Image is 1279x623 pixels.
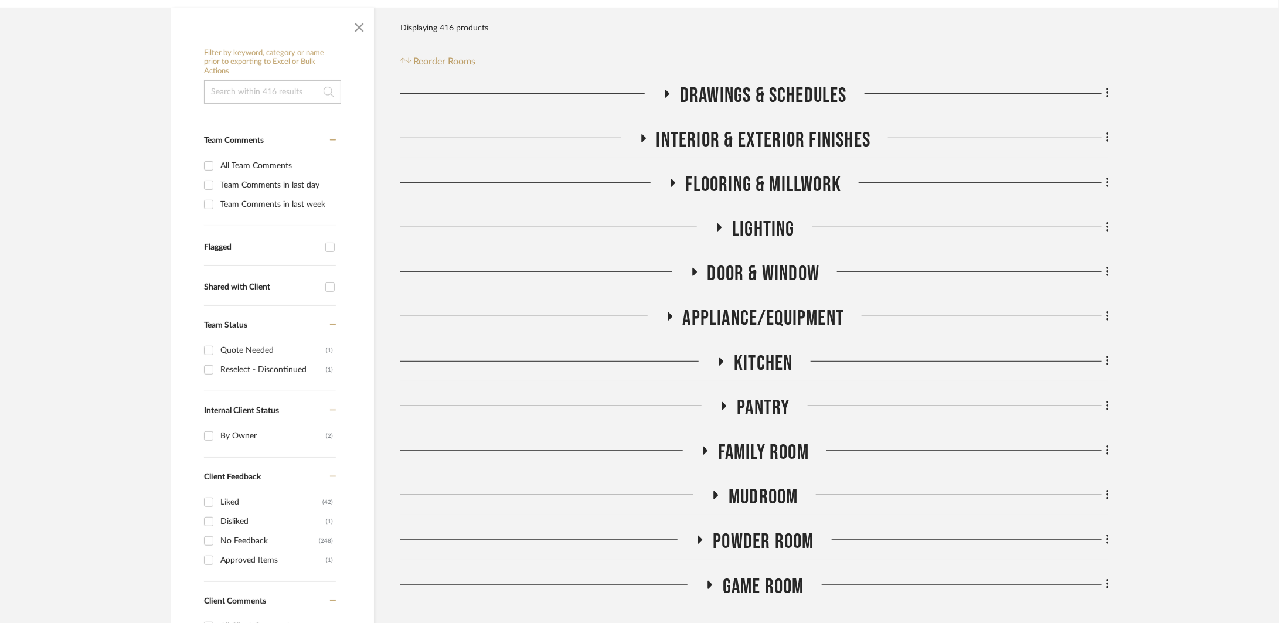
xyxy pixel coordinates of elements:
[204,407,279,415] span: Internal Client Status
[729,485,798,510] span: Mudroom
[204,473,261,481] span: Client Feedback
[732,217,795,242] span: LIGHTING
[220,532,319,550] div: No Feedback
[326,427,333,445] div: (2)
[319,532,333,550] div: (248)
[326,512,333,531] div: (1)
[204,80,341,104] input: Search within 416 results
[204,597,266,605] span: Client Comments
[683,306,845,331] span: APPLIANCE/EQUIPMENT
[220,427,326,445] div: By Owner
[204,49,341,76] h6: Filter by keyword, category or name prior to exporting to Excel or Bulk Actions
[220,512,326,531] div: Disliked
[204,321,247,329] span: Team Status
[713,529,814,554] span: Powder Room
[204,282,319,292] div: Shared with Client
[220,551,326,570] div: Approved Items
[707,261,820,287] span: Door & Window
[326,360,333,379] div: (1)
[204,243,319,253] div: Flagged
[220,176,333,195] div: Team Comments in last day
[348,13,371,37] button: Close
[414,55,476,69] span: Reorder Rooms
[737,396,790,421] span: Pantry
[204,137,264,145] span: Team Comments
[326,551,333,570] div: (1)
[718,440,809,465] span: Family Room
[220,360,326,379] div: Reselect - Discontinued
[680,83,847,108] span: Drawings & Schedules
[400,16,488,40] div: Displaying 416 products
[220,195,333,214] div: Team Comments in last week
[326,341,333,360] div: (1)
[656,128,871,153] span: INTERIOR & EXTERIOR FINISHES
[220,341,326,360] div: Quote Needed
[220,493,322,512] div: Liked
[686,172,842,198] span: Flooring & Millwork
[400,55,476,69] button: Reorder Rooms
[723,574,804,600] span: Game Room
[734,351,792,376] span: Kitchen
[322,493,333,512] div: (42)
[220,156,333,175] div: All Team Comments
